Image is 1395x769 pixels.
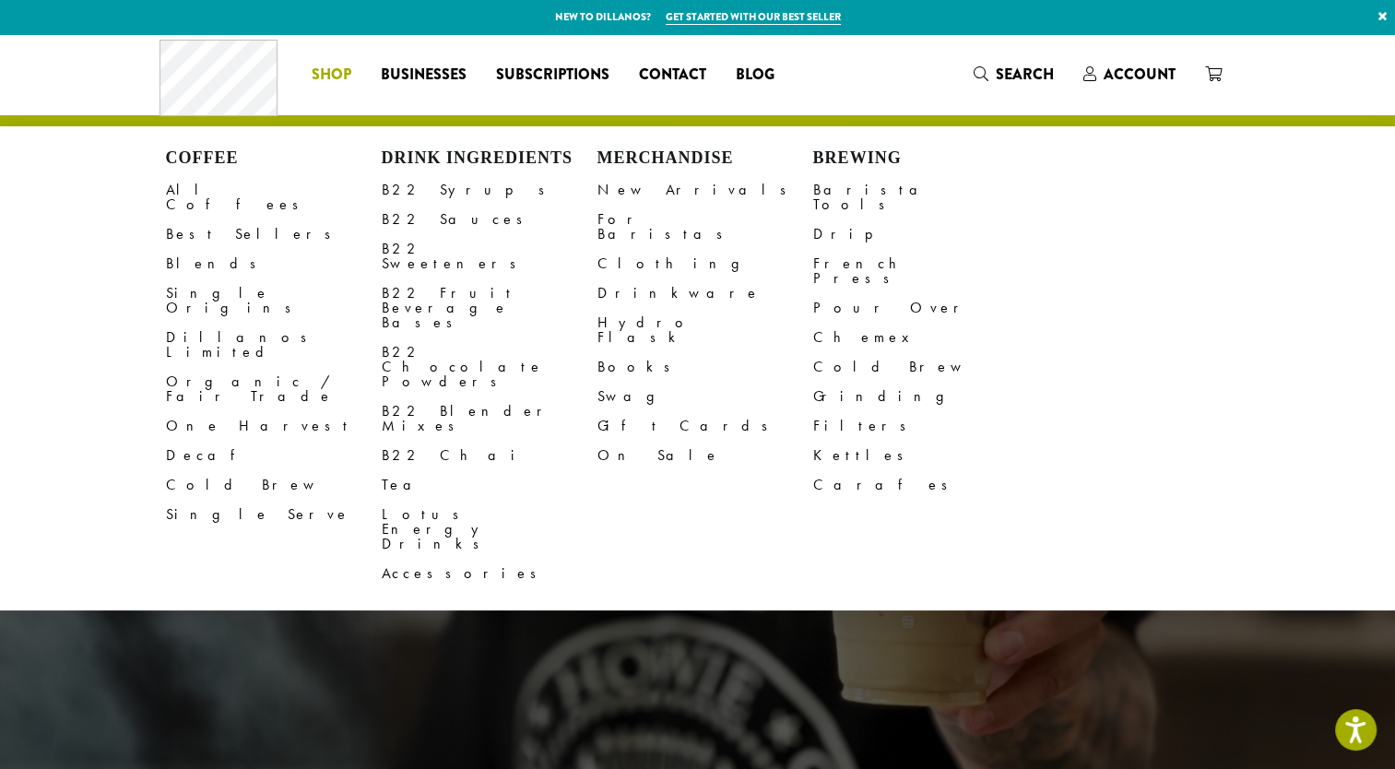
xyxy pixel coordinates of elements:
[597,352,813,382] a: Books
[381,64,467,87] span: Businesses
[597,441,813,470] a: On Sale
[166,323,382,367] a: Dillanos Limited
[166,219,382,249] a: Best Sellers
[597,411,813,441] a: Gift Cards
[597,278,813,308] a: Drinkware
[382,175,597,205] a: B22 Syrups
[597,148,813,169] h4: Merchandise
[297,60,366,89] a: Shop
[382,278,597,337] a: B22 Fruit Beverage Bases
[597,382,813,411] a: Swag
[813,293,1029,323] a: Pour Over
[813,323,1029,352] a: Chemex
[312,64,351,87] span: Shop
[813,249,1029,293] a: French Press
[813,441,1029,470] a: Kettles
[166,500,382,529] a: Single Serve
[166,470,382,500] a: Cold Brew
[382,396,597,441] a: B22 Blender Mixes
[382,205,597,234] a: B22 Sauces
[382,234,597,278] a: B22 Sweeteners
[166,411,382,441] a: One Harvest
[166,278,382,323] a: Single Origins
[996,64,1054,85] span: Search
[496,64,609,87] span: Subscriptions
[597,205,813,249] a: For Baristas
[382,500,597,559] a: Lotus Energy Drinks
[736,64,774,87] span: Blog
[959,59,1069,89] a: Search
[813,219,1029,249] a: Drip
[813,148,1029,169] h4: Brewing
[166,441,382,470] a: Decaf
[382,470,597,500] a: Tea
[382,337,597,396] a: B22 Chocolate Powders
[1104,64,1176,85] span: Account
[166,175,382,219] a: All Coffees
[597,175,813,205] a: New Arrivals
[166,367,382,411] a: Organic / Fair Trade
[813,382,1029,411] a: Grinding
[666,9,841,25] a: Get started with our best seller
[813,352,1029,382] a: Cold Brew
[597,308,813,352] a: Hydro Flask
[813,175,1029,219] a: Barista Tools
[166,249,382,278] a: Blends
[639,64,706,87] span: Contact
[382,441,597,470] a: B22 Chai
[382,559,597,588] a: Accessories
[813,470,1029,500] a: Carafes
[382,148,597,169] h4: Drink Ingredients
[813,411,1029,441] a: Filters
[166,148,382,169] h4: Coffee
[597,249,813,278] a: Clothing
